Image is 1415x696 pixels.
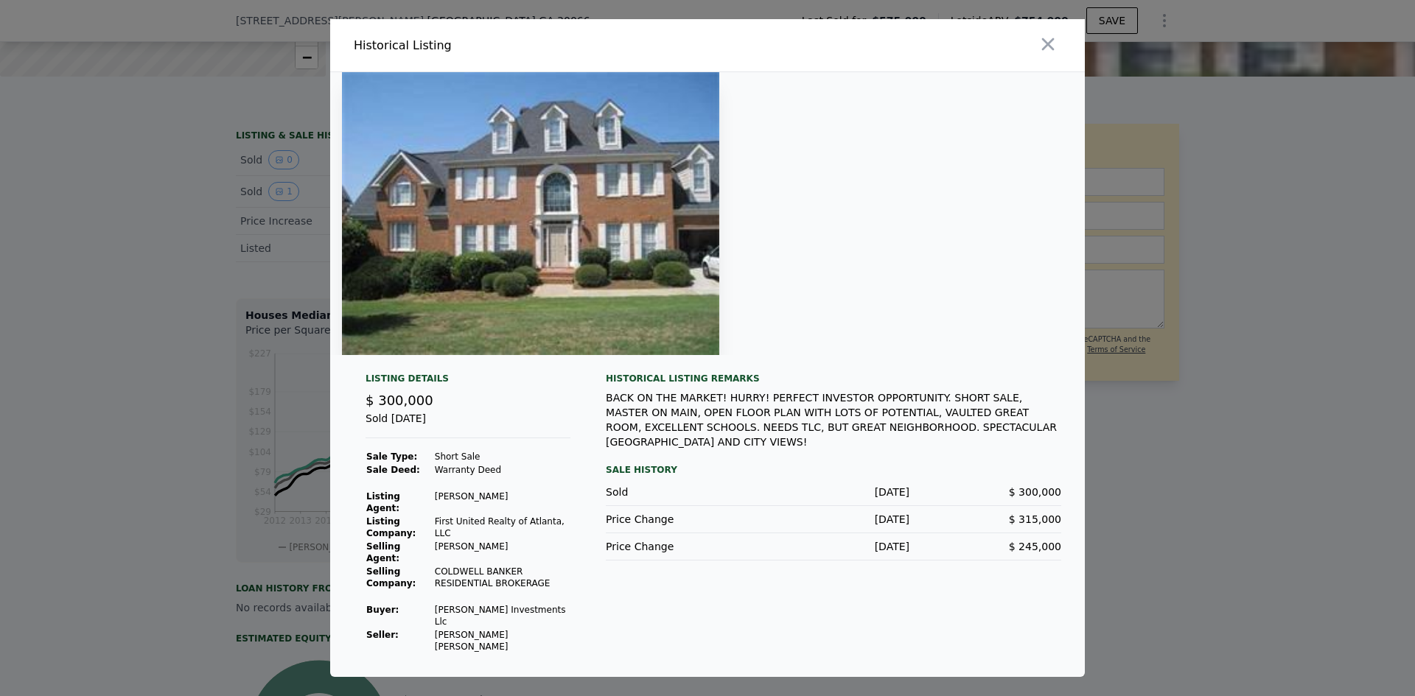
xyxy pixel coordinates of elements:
div: [DATE] [758,485,909,499]
td: COLDWELL BANKER RESIDENTIAL BROKERAGE [434,565,570,590]
td: [PERSON_NAME] [PERSON_NAME] [434,628,570,653]
strong: Listing Agent: [366,491,400,513]
span: $ 315,000 [1009,513,1061,525]
div: Historical Listing remarks [606,373,1061,384]
strong: Listing Company: [366,516,416,538]
strong: Seller : [366,630,399,640]
strong: Sale Deed: [366,465,420,475]
td: [PERSON_NAME] Investments Llc [434,603,570,628]
td: First United Realty of Atlanta, LLC [434,515,570,540]
div: BACK ON THE MARKET! HURRY! PERFECT INVESTOR OPPORTUNITY. SHORT SALE, MASTER ON MAIN, OPEN FLOOR P... [606,390,1061,449]
div: Listing Details [366,373,570,390]
strong: Selling Company: [366,566,416,588]
td: [PERSON_NAME] [434,540,570,565]
strong: Selling Agent: [366,541,400,563]
span: $ 245,000 [1009,541,1061,552]
div: Price Change [606,512,758,527]
div: Historical Listing [354,37,702,55]
td: Warranty Deed [434,463,570,477]
strong: Buyer : [366,605,399,615]
img: Property Img [342,72,719,355]
span: $ 300,000 [366,393,433,408]
div: [DATE] [758,512,909,527]
div: Price Change [606,539,758,554]
div: [DATE] [758,539,909,554]
span: $ 300,000 [1009,486,1061,498]
div: Sold [606,485,758,499]
td: [PERSON_NAME] [434,490,570,515]
div: Sold [DATE] [366,411,570,438]
td: Short Sale [434,450,570,463]
strong: Sale Type: [366,451,417,462]
div: Sale History [606,461,1061,479]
